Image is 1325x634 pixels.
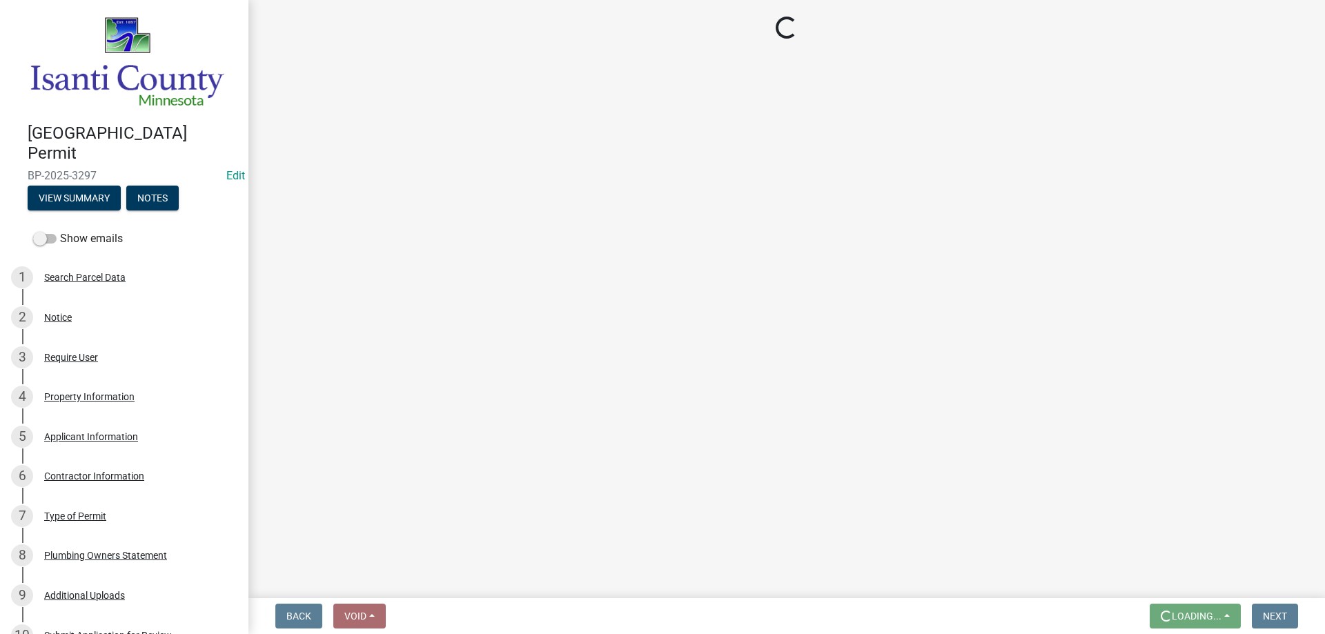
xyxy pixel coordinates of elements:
[126,186,179,210] button: Notes
[33,230,123,247] label: Show emails
[28,14,226,109] img: Isanti County, Minnesota
[1150,604,1241,628] button: Loading...
[28,186,121,210] button: View Summary
[11,346,33,368] div: 3
[44,313,72,322] div: Notice
[28,193,121,204] wm-modal-confirm: Summary
[333,604,386,628] button: Void
[44,551,167,560] div: Plumbing Owners Statement
[44,591,125,600] div: Additional Uploads
[1252,604,1298,628] button: Next
[1263,611,1287,622] span: Next
[44,273,126,282] div: Search Parcel Data
[44,353,98,362] div: Require User
[11,306,33,328] div: 2
[126,193,179,204] wm-modal-confirm: Notes
[44,392,135,402] div: Property Information
[275,604,322,628] button: Back
[11,426,33,448] div: 5
[44,432,138,442] div: Applicant Information
[28,169,221,182] span: BP-2025-3297
[28,123,237,164] h4: [GEOGRAPHIC_DATA] Permit
[226,169,245,182] a: Edit
[11,266,33,288] div: 1
[226,169,245,182] wm-modal-confirm: Edit Application Number
[11,465,33,487] div: 6
[11,505,33,527] div: 7
[44,511,106,521] div: Type of Permit
[44,471,144,481] div: Contractor Information
[11,386,33,408] div: 4
[286,611,311,622] span: Back
[1172,611,1221,622] span: Loading...
[344,611,366,622] span: Void
[11,584,33,606] div: 9
[11,544,33,566] div: 8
